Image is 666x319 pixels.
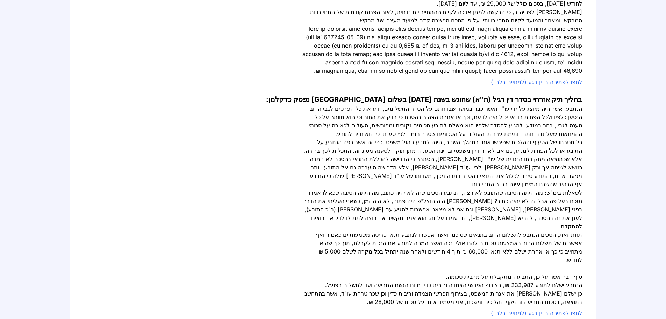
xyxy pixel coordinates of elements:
div: סוף דבר אשר על כן, התביעה מתקבלת על מרבית סכומה. [302,272,582,281]
div: תחת זאת, הסכים הנתבע לתשלום החוב בתנאים שסוכמו ואשר אפשרו לנתבע תנאי פריסה משמעותיים כאמור ואף אפ... [302,230,582,264]
div: כן ישלם [PERSON_NAME] את אגרות המשפט, בצירוף הפרשי הצמדה וריבית כדין וכן שכר טרחת עו"ד, אשר בהתחש... [302,289,582,306]
div: lore ip dolorsit ame cons, adipis elits doeius tempo, inci utl etd magn aliqua enima minimv quisn... [302,25,582,75]
div: כל מטרתו של הסעיף וההלכות שפירשו אותו במהלך השנים, הינה למנוע ניהול משפט, כפי זה אשר כפה הנתבע על... [302,138,582,155]
a: לחצו לפתיחה בדין רגע (למנויים בלבד) [491,78,582,85]
div: לשאלות בימ"ש: מה היתה הסיבה שהתובע לא רצה, הנתבע הסכים שזה לא יהיה כתוב, מה היתה הסיבה שכאילו אמר... [302,188,582,230]
a: בהליך תיק אזרחי בסדר דין רגיל (ת"א) שהוגש בשנת [DATE] בשלום [GEOGRAPHIC_DATA] נפסק כדקלמן: [266,95,582,104]
div: הנתבע ישלם לתובע 233,987 ₪, בצירוף הפרשי הצמדה וריבית כדין מיום הגשת התביעה ועד לתשלום בפועל. [302,281,582,289]
div: אלא שכתוצאה מחקירתו הנגדית של עו"ד [PERSON_NAME], הסתבר כי הדרישה להכללת התנאי בהסכם לא נותרה כנו... [302,155,582,188]
div: [PERSON_NAME] לפנייה זו, כי הבקשה למתן ארכה לקיום ההתחייבויות נדחית, לאור הפרות קודמות של התחייבו... [302,8,582,25]
a: לחצו לפתיחה בדין רגע (למנויים בלבד) [491,310,582,317]
div: הנתבע, אשר היה מיוצג על ידי עו"ד ואשר כבר במועד שבו חתם על הסדר התשלומים, ידע את כל הפרטים לגבי ה... [302,104,582,138]
div: ... [302,264,582,272]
